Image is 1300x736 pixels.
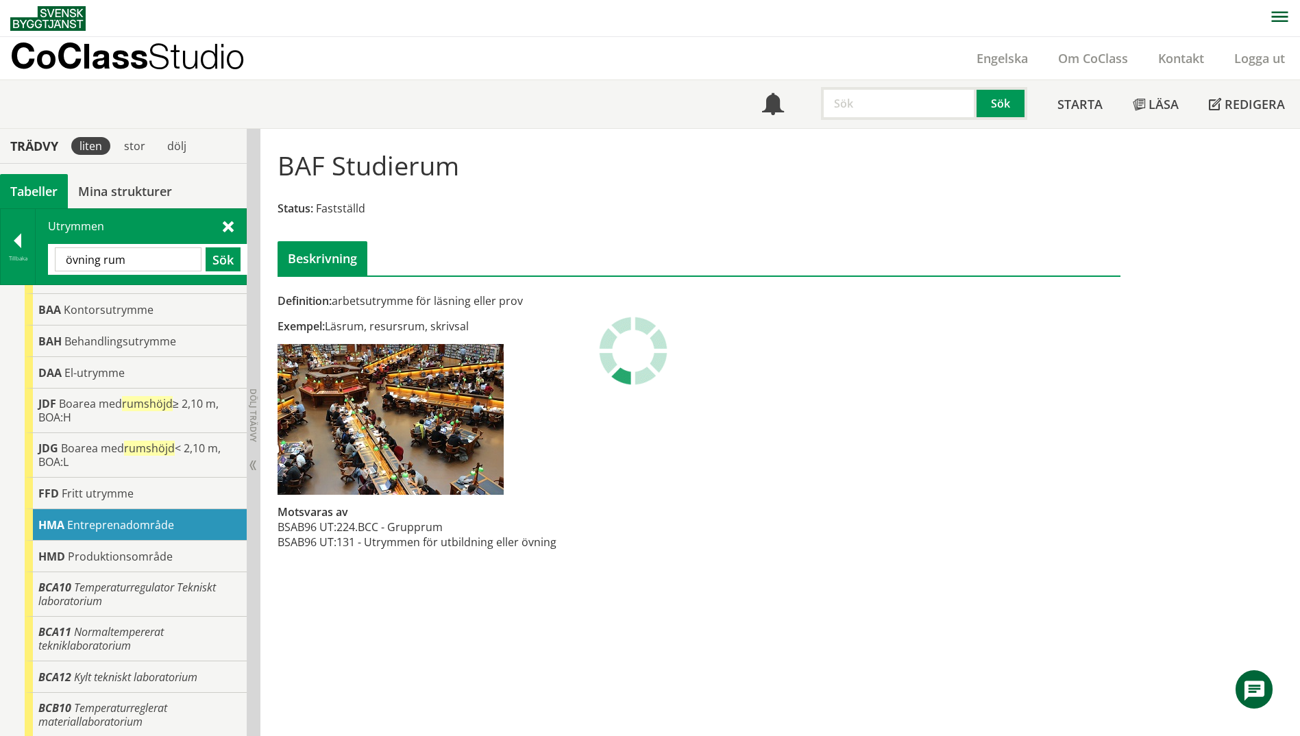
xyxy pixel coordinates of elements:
span: DAA [38,365,62,380]
span: Normaltempererat tekniklaboratorium [38,624,164,653]
a: Engelska [961,50,1043,66]
span: El-utrymme [64,365,125,380]
div: Gå till informationssidan för CoClass Studio [25,661,247,693]
div: Gå till informationssidan för CoClass Studio [25,357,247,389]
div: liten [71,137,110,155]
span: Temperaturreglerat materiallaboratorium [38,700,167,729]
button: Sök [977,87,1027,120]
div: Gå till informationssidan för CoClass Studio [25,617,247,661]
td: BSAB96 UT: [278,535,336,550]
span: rumshöjd [122,396,173,411]
div: Beskrivning [278,241,367,275]
font: Läsrum, resursrum, skrivsal [278,319,469,334]
div: Tillbaka [1,253,35,264]
span: Motsvaras av [278,504,348,519]
span: Fastställd [316,201,365,216]
span: BCA10 [38,580,71,595]
div: Gå till informationssidan för CoClass Studio [25,294,247,326]
font: arbetsutrymme för läsning eller prov [278,293,523,308]
span: BAH [38,334,62,349]
div: stor [116,137,154,155]
div: Gå till informationssidan för CoClass Studio [25,433,247,478]
span: Notifikationer [762,95,784,116]
a: Starta [1042,80,1118,128]
span: Kylt tekniskt laboratorium [74,670,197,685]
span: Redigera [1225,96,1285,112]
img: Svensk Byggtjänst [10,6,86,31]
div: Gå till informationssidan för CoClass Studio [25,541,247,572]
div: Gå till informationssidan för CoClass Studio [25,572,247,617]
span: JDG [38,441,58,456]
span: FFD [38,486,59,501]
span: Behandlingsutrymme [64,334,176,349]
button: Sök [206,247,241,271]
span: Status: [278,201,313,216]
div: Gå till informationssidan för CoClass Studio [25,389,247,433]
span: Temperaturregulator Tekniskt laboratorium [38,580,216,609]
span: BCA12 [38,670,71,685]
div: Gå till informationssidan för CoClass Studio [25,478,247,509]
a: Mina strukturer [68,174,182,208]
span: HMA [38,517,64,532]
span: Studio [148,36,245,76]
a: Redigera [1194,80,1300,128]
span: Stäng sök [223,219,234,233]
div: dölj [159,137,195,155]
span: Produktionsområde [68,549,173,564]
span: BCB10 [38,700,71,715]
span: Boarea med < 2,10 m, BOA:L [38,441,221,469]
font: Utrymmen [48,219,104,234]
a: Kontakt [1143,50,1219,66]
a: Läsa [1118,80,1194,128]
span: BCA11 [38,624,71,639]
a: CoClassStudio [10,37,274,79]
td: BSAB96 UT: [278,519,336,535]
div: Trädvy [3,138,66,154]
span: JDF [38,396,56,411]
a: Logga ut [1219,50,1300,66]
span: Kontorsutrymme [64,302,154,317]
a: Om CoClass [1043,50,1143,66]
span: rumshöjd [124,441,175,456]
span: Exempel: [278,319,325,334]
span: Boarea med ≥ 2,10 m, BOA:H [38,396,219,425]
img: baf-studierum.jpg [278,344,504,495]
span: Entreprenadområde [67,517,174,532]
span: Fritt utrymme [62,486,134,501]
h1: BAF Studierum [278,150,459,180]
span: Definition: [278,293,332,308]
input: Sök [55,247,201,271]
td: 131 - Utrymmen för utbildning eller övning [336,535,556,550]
span: Dölj trädvy [247,389,259,442]
p: CoClass [10,48,245,64]
span: BAA [38,302,61,317]
span: Starta [1057,96,1103,112]
input: Sök [821,87,977,120]
td: 224.BCC - Grupprum [336,519,556,535]
span: Läsa [1149,96,1179,112]
span: HMD [38,549,65,564]
img: Laddar [599,317,667,385]
div: Gå till informationssidan för CoClass Studio [25,326,247,357]
div: Gå till informationssidan för CoClass Studio [25,509,247,541]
